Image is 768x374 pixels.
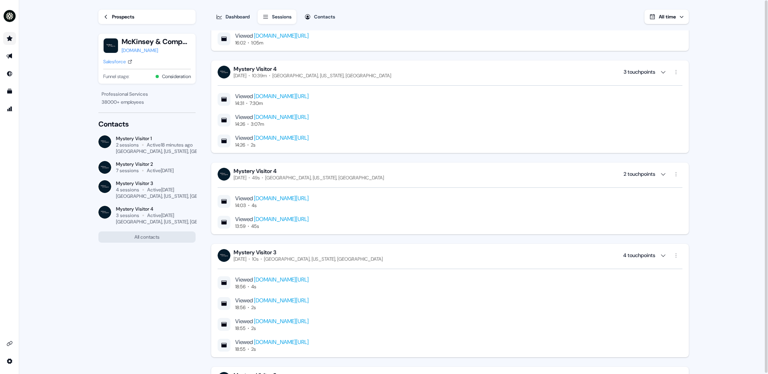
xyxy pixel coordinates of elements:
[251,325,256,332] div: 2s
[254,134,309,141] a: [DOMAIN_NAME][URL]
[314,13,335,21] div: Contacts
[3,103,16,115] a: Go to attribution
[235,134,309,142] div: Viewed
[265,175,384,181] div: [GEOGRAPHIC_DATA], [US_STATE], [GEOGRAPHIC_DATA]
[235,223,246,229] div: 13:59
[102,98,192,106] div: 38000 + employees
[116,219,236,225] div: [GEOGRAPHIC_DATA], [US_STATE], [GEOGRAPHIC_DATA]
[235,215,309,223] div: Viewed
[252,175,260,181] div: 49s
[235,113,309,121] div: Viewed
[235,346,246,352] div: 18:55
[234,167,384,175] div: Mystery Visitor 4
[272,72,391,79] div: [GEOGRAPHIC_DATA], [US_STATE], [GEOGRAPHIC_DATA]
[147,187,174,193] div: Active [DATE]
[211,10,254,24] button: Dashboard
[251,304,256,311] div: 2s
[235,100,244,107] div: 14:31
[234,175,246,181] div: [DATE]
[98,119,196,129] div: Contacts
[624,68,655,76] div: 3 touchpoints
[251,40,263,46] div: 1:05m
[254,195,309,202] a: [DOMAIN_NAME][URL]
[116,167,139,174] div: 7 sessions
[254,92,309,100] a: [DOMAIN_NAME][URL]
[235,275,309,284] div: Viewed
[218,167,682,181] button: Mystery Visitor 4[DATE]49s[GEOGRAPHIC_DATA], [US_STATE], [GEOGRAPHIC_DATA] 2 touchpoints
[251,121,264,127] div: 3:07m
[254,276,309,283] a: [DOMAIN_NAME][URL]
[116,142,139,148] div: 2 sessions
[103,72,129,80] span: Funnel stage:
[235,317,309,325] div: Viewed
[112,13,134,21] div: Prospects
[3,337,16,350] a: Go to integrations
[234,72,246,79] div: [DATE]
[264,256,383,262] div: [GEOGRAPHIC_DATA], [US_STATE], [GEOGRAPHIC_DATA]
[122,46,191,54] a: [DOMAIN_NAME]
[3,67,16,80] a: Go to Inbound
[116,161,174,167] div: Mystery Visitor 2
[254,318,309,325] a: [DOMAIN_NAME][URL]
[235,325,246,332] div: 18:55
[218,65,682,79] button: Mystery Visitor 4[DATE]10:39m[GEOGRAPHIC_DATA], [US_STATE], [GEOGRAPHIC_DATA] 3 touchpoints
[235,40,246,46] div: 16:02
[624,170,655,178] div: 2 touchpoints
[235,92,309,100] div: Viewed
[235,296,309,304] div: Viewed
[252,72,267,79] div: 10:39m
[218,249,682,262] button: Mystery Visitor 3[DATE]10s[GEOGRAPHIC_DATA], [US_STATE], [GEOGRAPHIC_DATA] 4 touchpoints
[234,65,391,72] div: Mystery Visitor 4
[147,167,174,174] div: Active [DATE]
[254,297,309,304] a: [DOMAIN_NAME][URL]
[218,262,682,352] div: Mystery Visitor 3[DATE]10s[GEOGRAPHIC_DATA], [US_STATE], [GEOGRAPHIC_DATA] 4 touchpoints
[147,212,174,219] div: Active [DATE]
[234,256,246,262] div: [DATE]
[3,32,16,45] a: Go to prospects
[235,142,245,148] div: 14:26
[147,142,193,148] div: Active 18 minutes ago
[98,10,196,24] a: Prospects
[254,215,309,223] a: [DOMAIN_NAME][URL]
[252,256,258,262] div: 10s
[103,58,126,66] div: Salesforce
[116,135,196,142] div: Mystery Visitor 1
[226,13,250,21] div: Dashboard
[116,212,139,219] div: 3 sessions
[162,72,191,80] button: Consideration
[251,142,255,148] div: 2s
[116,193,236,199] div: [GEOGRAPHIC_DATA], [US_STATE], [GEOGRAPHIC_DATA]
[218,79,682,148] div: Mystery Visitor 4[DATE]10:39m[GEOGRAPHIC_DATA], [US_STATE], [GEOGRAPHIC_DATA] 3 touchpoints
[3,50,16,62] a: Go to outbound experience
[122,37,191,46] button: McKinsey & Company
[116,180,196,187] div: Mystery Visitor 3
[623,251,655,259] div: 4 touchpoints
[116,148,236,155] div: [GEOGRAPHIC_DATA], [US_STATE], [GEOGRAPHIC_DATA]
[659,14,676,20] span: All time
[250,100,263,107] div: 7:30m
[235,338,309,346] div: Viewed
[254,32,309,39] a: [DOMAIN_NAME][URL]
[254,338,309,346] a: [DOMAIN_NAME][URL]
[235,194,309,202] div: Viewed
[235,121,245,127] div: 14:26
[258,10,296,24] button: Sessions
[3,85,16,98] a: Go to templates
[218,181,682,229] div: Mystery Visitor 4[DATE]49s[GEOGRAPHIC_DATA], [US_STATE], [GEOGRAPHIC_DATA] 2 touchpoints
[251,346,256,352] div: 2s
[235,284,246,290] div: 18:56
[98,231,196,243] button: All contacts
[272,13,292,21] div: Sessions
[234,249,383,256] div: Mystery Visitor 3
[116,206,196,212] div: Mystery Visitor 4
[254,113,309,121] a: [DOMAIN_NAME][URL]
[235,32,309,40] div: Viewed
[251,223,259,229] div: 45s
[103,58,132,66] a: Salesforce
[644,10,689,24] button: All time
[252,202,256,209] div: 4s
[235,202,246,209] div: 14:03
[251,284,256,290] div: 4s
[102,90,192,98] div: Professional Services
